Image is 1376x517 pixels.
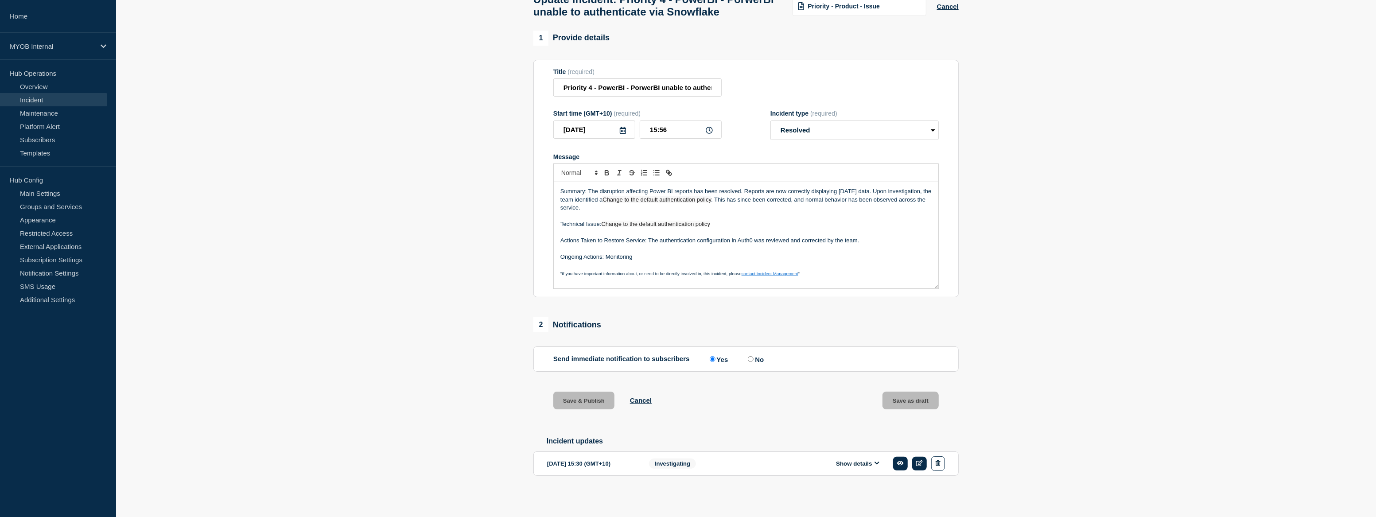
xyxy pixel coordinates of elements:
[553,153,939,160] div: Message
[560,253,932,261] p: Ongoing Actions: Monitoring
[533,317,548,332] span: 2
[650,167,663,178] button: Toggle bulleted list
[742,271,798,276] a: contact Incident Management
[710,356,715,362] input: Yes
[798,2,805,10] img: template icon
[770,110,939,117] div: Incident type
[560,187,932,212] p: Summary: The disruption affecting Power BI reports has been resolved. Reports are now correctly d...
[626,167,638,178] button: Toggle strikethrough text
[937,3,959,10] button: Cancel
[553,110,722,117] div: Start time (GMT+10)
[833,460,882,467] button: Show details
[649,459,696,469] span: Investigating
[10,43,95,50] p: MYOB Internal
[810,110,837,117] span: (required)
[707,355,728,363] label: Yes
[554,182,938,288] div: Message
[630,396,652,404] button: Cancel
[560,220,932,228] p: Technical Issue:
[770,121,939,140] select: Incident type
[602,221,711,227] span: Change to the default authentication policy
[638,167,650,178] button: Toggle ordered list
[602,196,711,203] span: Change to the default authentication policy
[640,121,722,139] input: HH:MM
[553,355,939,363] div: Send immediate notification to subscribers
[547,437,959,445] h2: Incident updates
[553,121,635,139] input: YYYY-MM-DD
[601,167,613,178] button: Toggle bold text
[557,167,601,178] span: Font size
[547,456,636,471] div: [DATE] 15:30 (GMT+10)
[553,392,614,409] button: Save & Publish
[553,68,722,75] div: Title
[553,78,722,97] input: Title
[808,3,880,10] span: Priority - Product - Issue
[533,31,610,46] div: Provide details
[560,237,932,245] p: Actions Taken to Restore Service: The authentication configuration in Auth0 was reviewed and corr...
[798,271,800,276] span: "
[882,392,939,409] button: Save as draft
[560,271,742,276] span: "If you have important information about, or need to be directly involved in, this incident, please
[533,31,548,46] span: 1
[746,355,764,363] label: No
[748,356,754,362] input: No
[663,167,675,178] button: Toggle link
[568,68,595,75] span: (required)
[533,317,601,332] div: Notifications
[553,355,690,363] p: Send immediate notification to subscribers
[613,167,626,178] button: Toggle italic text
[614,110,641,117] span: (required)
